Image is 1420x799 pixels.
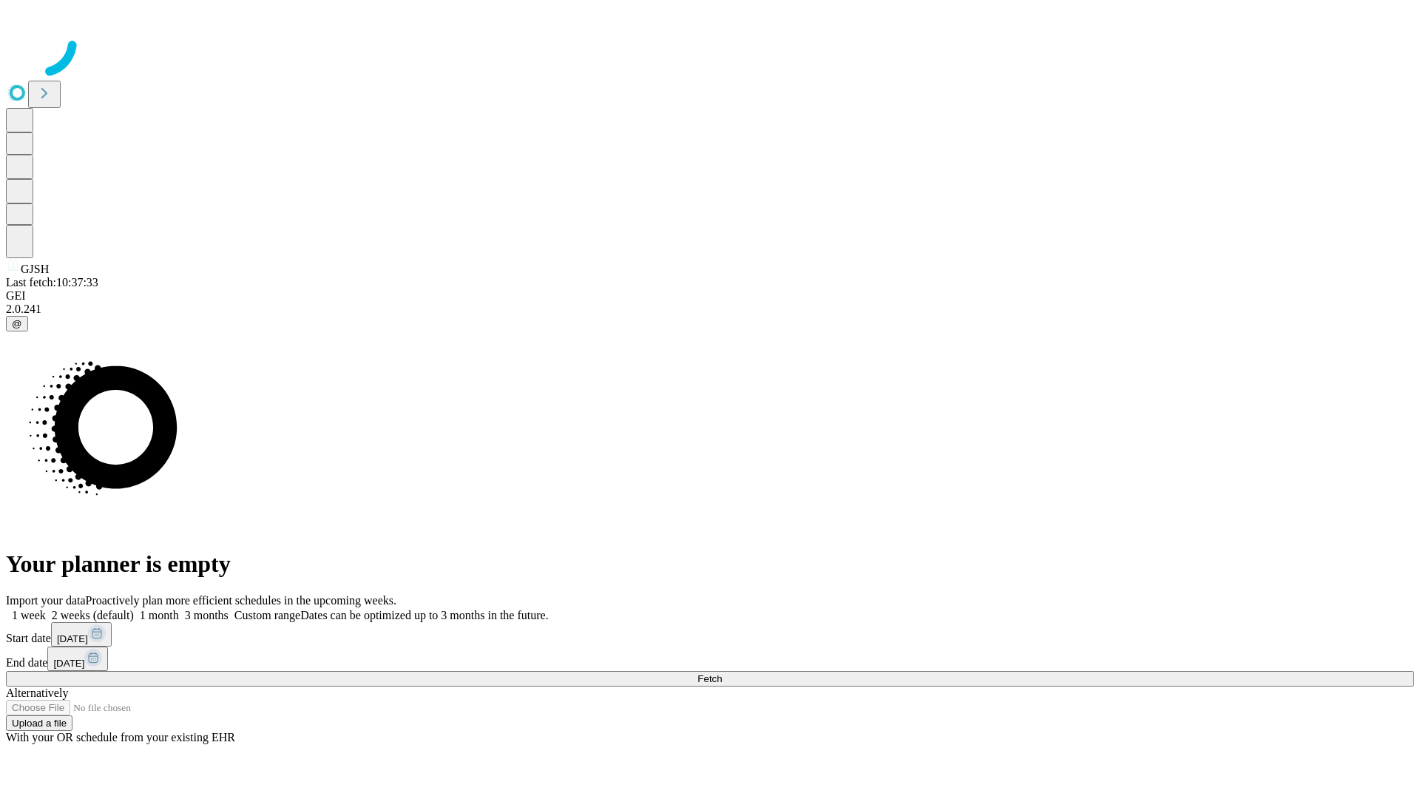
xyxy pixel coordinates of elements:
[6,647,1414,671] div: End date
[6,594,86,607] span: Import your data
[21,263,49,275] span: GJSH
[47,647,108,671] button: [DATE]
[57,633,88,644] span: [DATE]
[52,609,134,621] span: 2 weeks (default)
[53,658,84,669] span: [DATE]
[12,318,22,329] span: @
[6,276,98,289] span: Last fetch: 10:37:33
[12,609,46,621] span: 1 week
[6,731,235,744] span: With your OR schedule from your existing EHR
[6,316,28,331] button: @
[6,303,1414,316] div: 2.0.241
[6,671,1414,687] button: Fetch
[185,609,229,621] span: 3 months
[6,550,1414,578] h1: Your planner is empty
[51,622,112,647] button: [DATE]
[300,609,548,621] span: Dates can be optimized up to 3 months in the future.
[6,715,72,731] button: Upload a file
[6,687,68,699] span: Alternatively
[86,594,396,607] span: Proactively plan more efficient schedules in the upcoming weeks.
[6,289,1414,303] div: GEI
[234,609,300,621] span: Custom range
[6,622,1414,647] div: Start date
[140,609,179,621] span: 1 month
[697,673,722,684] span: Fetch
